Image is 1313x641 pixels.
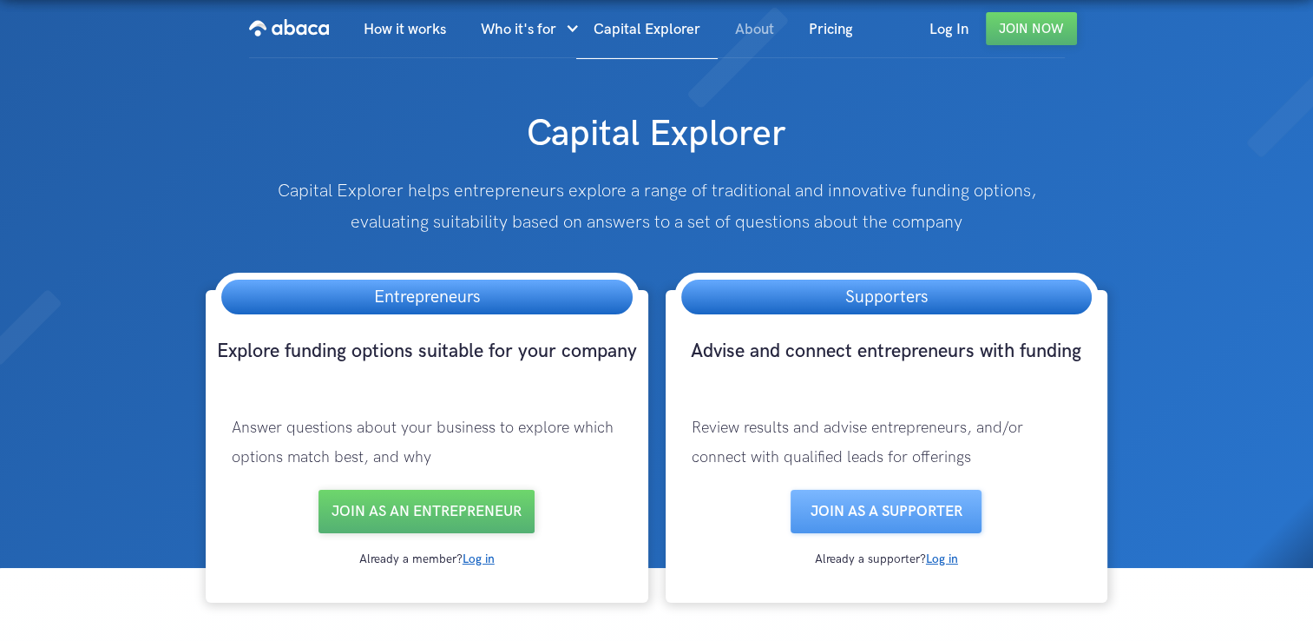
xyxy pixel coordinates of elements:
[249,14,329,42] img: Abaca logo
[328,94,985,158] h1: Capital Explorer
[674,551,1100,568] div: Already a supporter?
[357,280,497,314] h3: Entrepreneurs
[791,490,981,533] a: Join as a SUPPORTER
[263,175,1051,238] p: Capital Explorer helps entrepreneurs explore a range of traditional and innovative funding option...
[214,551,640,568] div: Already a member?
[674,396,1100,490] p: Review results and advise entrepreneurs, and/or connect with qualified leads for offerings
[318,490,535,533] a: Join as an entrepreneur
[828,280,945,314] h3: Supporters
[926,552,958,566] a: Log in
[214,339,640,396] h3: Explore funding options suitable for your company
[674,339,1100,396] h3: Advise and connect entrepreneurs with funding
[214,396,640,490] p: Answer questions about your business to explore which options match best, and why
[986,12,1077,45] a: Join Now
[463,552,495,566] a: Log in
